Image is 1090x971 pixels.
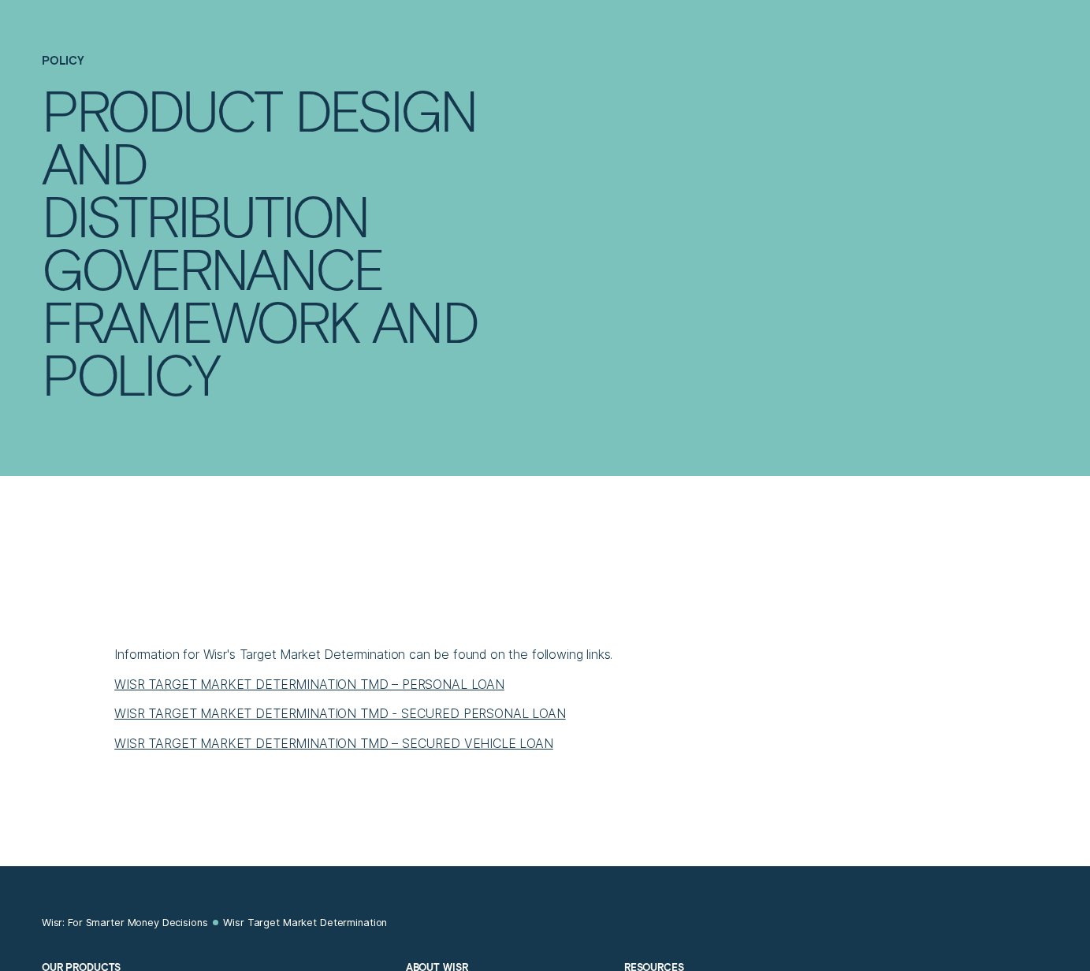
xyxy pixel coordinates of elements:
h1: Product Design and Distribution Governance Framework and Policy [42,83,524,400]
a: WISR TARGET MARKET DETERMINATION TMD - SECURED PERSONAL LOAN [114,705,565,721]
a: Wisr Target Market Determination [223,917,387,929]
p: Information for Wisr's Target Market Determination can be found on the following links. [114,646,976,664]
a: WISR TARGET MARKET DETERMINATION TMD – PERSONAL LOAN [114,676,504,692]
a: Wisr: For Smarter Money Decisions [42,917,208,929]
h4: Policy [42,54,1048,84]
div: Distribution [42,188,369,241]
div: Framework [42,294,359,347]
div: Policy [42,347,219,400]
div: Governance [42,241,383,294]
a: WISR TARGET MARKET DETERMINATION TMD – SECURED VEHICLE LOAN [114,735,553,751]
div: Design [295,83,477,136]
div: and [372,294,477,347]
div: Product [42,83,281,136]
div: and [42,136,147,188]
